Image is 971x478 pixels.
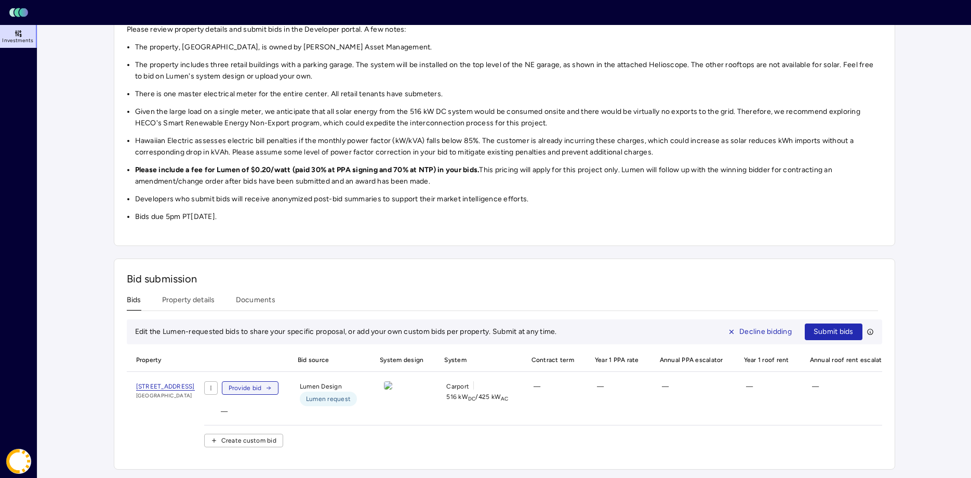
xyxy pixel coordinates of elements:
[501,395,509,402] sub: AC
[135,59,882,82] li: The property includes three retail buildings with a parking garage. The system will be installed ...
[719,324,801,340] button: Decline bidding
[229,383,262,393] span: Provide bid
[135,88,882,100] li: There is one master electrical meter for the entire center. All retail tenants have submeters.
[446,381,469,392] span: Carport
[738,381,795,406] div: —
[136,392,195,400] span: [GEOGRAPHIC_DATA]
[135,165,480,174] strong: Please include a fee for Lumen of $0.20/watt (paid 30% at PPA signing and 70% at NTP) in your bids.
[814,326,854,338] span: Submit bids
[221,435,276,446] span: Create custom bid
[135,211,882,223] li: Bids due 5pm PT[DATE].
[127,24,882,35] p: Please review property details and submit bids in the Developer portal. A few notes:
[127,273,197,285] span: Bid submission
[468,395,476,402] sub: DC
[135,164,882,187] li: This pricing will apply for this project only. Lumen will follow up with the winning bidder for c...
[804,348,895,371] span: Annual roof rent escalator
[212,406,283,417] div: —
[739,326,792,338] span: Decline bidding
[135,42,882,53] li: The property, [GEOGRAPHIC_DATA], is owned by [PERSON_NAME] Asset Management.
[236,294,275,311] button: Documents
[135,193,882,205] li: Developers who submit bids will receive anonymized post-bid summaries to support their market int...
[2,37,33,44] span: Investments
[738,348,795,371] span: Year 1 roof rent
[291,381,365,406] div: Lumen Design
[6,449,31,474] img: Coast Energy
[374,348,430,371] span: System design
[654,381,729,406] div: —
[127,294,141,311] button: Bids
[805,324,862,340] button: Submit bids
[384,381,392,390] img: view
[446,392,508,402] span: 516 kW / 425 kW
[525,348,580,371] span: Contract term
[291,348,365,371] span: Bid source
[222,381,279,395] button: Provide bid
[135,106,882,129] li: Given the large load on a single meter, we anticipate that all solar energy from the 516 kW DC sy...
[204,434,283,447] button: Create custom bid
[589,348,645,371] span: Year 1 PPA rate
[136,383,195,391] span: [STREET_ADDRESS]
[127,348,204,371] span: Property
[306,394,351,404] span: Lumen request
[525,381,580,406] div: —
[804,381,895,406] div: —
[135,327,557,336] span: Edit the Lumen-requested bids to share your specific proposal, or add your own custom bids per pr...
[654,348,729,371] span: Annual PPA escalator
[162,294,215,311] button: Property details
[136,381,195,392] a: [STREET_ADDRESS]
[589,381,645,406] div: —
[438,348,516,371] span: System
[135,135,882,158] li: Hawaiian Electric assesses electric bill penalties if the monthly power factor (kW/kVA) falls bel...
